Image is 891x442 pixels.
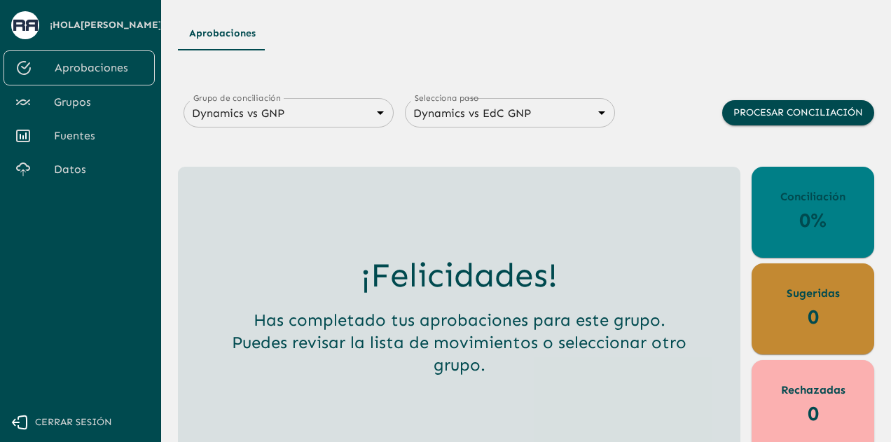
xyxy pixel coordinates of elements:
h5: Has completado tus aprobaciones para este grupo. Puedes revisar la lista de movimientos o selecci... [231,309,687,376]
label: Selecciona paso [415,92,479,104]
a: Aprobaciones [4,50,155,85]
span: Grupos [54,94,144,111]
div: Dynamics vs EdC GNP [405,103,615,123]
p: 0 [808,399,819,429]
span: Datos [54,161,144,178]
img: avatar [13,20,38,30]
p: 0% [799,205,827,235]
a: Fuentes [4,119,155,153]
button: Aprobaciones [178,17,267,50]
span: Cerrar sesión [35,414,112,431]
span: Fuentes [54,127,144,144]
button: Procesar conciliación [722,100,874,126]
a: Datos [4,153,155,186]
div: Dynamics vs GNP [184,103,394,123]
p: Sugeridas [787,285,840,302]
a: Grupos [4,85,155,119]
h3: ¡Felicidades! [361,256,558,295]
p: Rechazadas [781,382,845,399]
span: Aprobaciones [55,60,143,76]
p: 0 [808,302,819,332]
div: Tipos de Movimientos [178,17,874,50]
label: Grupo de conciliación [193,92,281,104]
span: ¡Hola [PERSON_NAME] ! [50,17,165,34]
p: Conciliación [780,188,845,205]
